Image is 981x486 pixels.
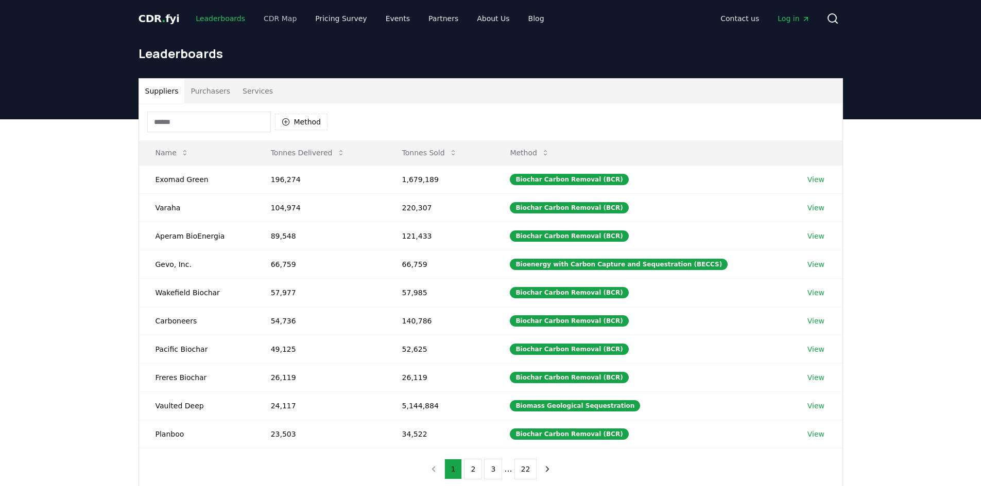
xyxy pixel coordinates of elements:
[307,9,375,28] a: Pricing Survey
[807,174,824,185] a: View
[394,142,466,163] button: Tonnes Sold
[139,363,254,391] td: Freres Biochar
[807,203,824,213] a: View
[807,231,824,241] a: View
[254,222,386,250] td: 89,548
[502,142,558,163] button: Method
[520,9,553,28] a: Blog
[807,429,824,439] a: View
[254,193,386,222] td: 104,974
[377,9,418,28] a: Events
[778,13,810,24] span: Log in
[255,9,305,28] a: CDR Map
[254,307,386,335] td: 54,736
[469,9,518,28] a: About Us
[510,400,640,411] div: Biomass Geological Sequestration
[386,307,494,335] td: 140,786
[139,250,254,278] td: Gevo, Inc.
[510,315,628,327] div: Biochar Carbon Removal (BCR)
[464,459,482,479] button: 2
[484,459,502,479] button: 3
[139,307,254,335] td: Carboneers
[139,335,254,363] td: Pacific Biochar
[510,428,628,440] div: Biochar Carbon Removal (BCR)
[539,459,556,479] button: next page
[420,9,467,28] a: Partners
[769,9,818,28] a: Log in
[386,363,494,391] td: 26,119
[139,165,254,193] td: Exomad Green
[254,165,386,193] td: 196,274
[139,11,180,26] a: CDR.fyi
[162,12,165,25] span: .
[254,250,386,278] td: 66,759
[139,391,254,420] td: Vaulted Deep
[807,287,824,298] a: View
[510,202,628,213] div: Biochar Carbon Removal (BCR)
[254,335,386,363] td: 49,125
[444,459,462,479] button: 1
[236,79,279,103] button: Services
[386,193,494,222] td: 220,307
[386,250,494,278] td: 66,759
[807,259,824,269] a: View
[139,420,254,448] td: Planboo
[139,193,254,222] td: Varaha
[807,401,824,411] a: View
[807,372,824,383] a: View
[807,344,824,354] a: View
[510,174,628,185] div: Biochar Carbon Removal (BCR)
[139,278,254,307] td: Wakefield Biochar
[275,114,328,130] button: Method
[139,79,185,103] button: Suppliers
[510,259,728,270] div: Bioenergy with Carbon Capture and Sequestration (BECCS)
[139,12,180,25] span: CDR fyi
[147,142,197,163] button: Name
[254,391,386,420] td: 24,117
[386,335,494,363] td: 52,625
[263,142,353,163] button: Tonnes Delivered
[187,9,552,28] nav: Main
[514,459,537,479] button: 22
[712,9,818,28] nav: Main
[386,165,494,193] td: 1,679,189
[510,344,628,355] div: Biochar Carbon Removal (BCR)
[386,420,494,448] td: 34,522
[386,278,494,307] td: 57,985
[139,45,843,62] h1: Leaderboards
[510,287,628,298] div: Biochar Carbon Removal (BCR)
[386,391,494,420] td: 5,144,884
[139,222,254,250] td: Aperam BioEnergia
[184,79,236,103] button: Purchasers
[386,222,494,250] td: 121,433
[807,316,824,326] a: View
[504,463,512,475] li: ...
[510,372,628,383] div: Biochar Carbon Removal (BCR)
[187,9,253,28] a: Leaderboards
[254,420,386,448] td: 23,503
[510,230,628,242] div: Biochar Carbon Removal (BCR)
[254,363,386,391] td: 26,119
[712,9,767,28] a: Contact us
[254,278,386,307] td: 57,977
